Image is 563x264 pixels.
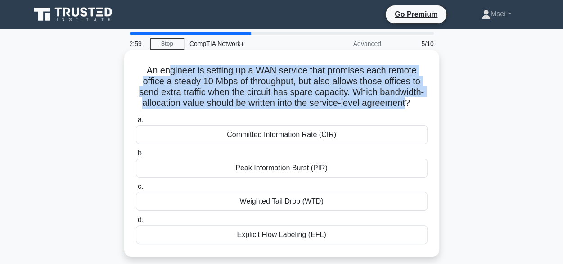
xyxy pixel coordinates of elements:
div: 5/10 [387,35,439,53]
a: Msei [460,5,533,23]
div: Explicit Flow Labeling (EFL) [136,225,428,244]
a: Go Premium [389,9,443,20]
div: Peak Information Burst (PIR) [136,159,428,178]
div: Weighted Tail Drop (WTD) [136,192,428,211]
a: Stop [150,38,184,50]
div: CompTIA Network+ [184,35,308,53]
h5: An engineer is setting up a WAN service that promises each remote office a steady 10 Mbps of thro... [135,65,428,109]
div: Committed Information Rate (CIR) [136,125,428,144]
div: Advanced [308,35,387,53]
span: a. [138,116,144,123]
span: c. [138,182,143,190]
span: d. [138,216,144,223]
span: b. [138,149,144,157]
div: 2:59 [124,35,150,53]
